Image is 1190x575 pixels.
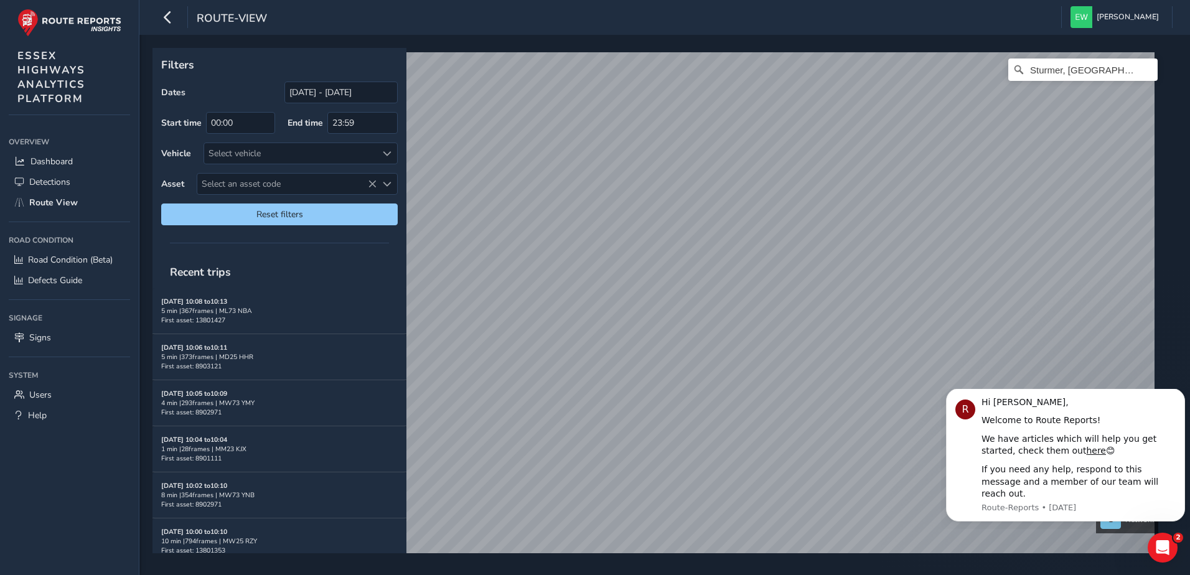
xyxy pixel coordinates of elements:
[9,151,130,172] a: Dashboard
[171,208,388,220] span: Reset filters
[161,454,222,463] span: First asset: 8901111
[941,389,1190,529] iframe: Intercom notifications message
[161,389,227,398] strong: [DATE] 10:05 to 10:09
[161,352,398,362] div: 5 min | 373 frames | MD25 HHR
[40,44,235,68] div: We have articles which will help you get started, check them out 😊
[161,57,398,73] p: Filters
[161,536,398,546] div: 10 min | 794 frames | MW25 RZY
[9,327,130,348] a: Signs
[161,86,185,98] label: Dates
[145,57,165,67] a: here
[14,11,34,30] div: Profile image for Route-Reports
[161,117,202,129] label: Start time
[9,385,130,405] a: Users
[29,197,78,208] span: Route View
[29,332,51,344] span: Signs
[40,113,235,124] p: Message from Route-Reports, sent 6d ago
[161,546,225,555] span: First asset: 13801353
[161,435,227,444] strong: [DATE] 10:04 to 10:04
[161,362,222,371] span: First asset: 8903121
[29,389,52,401] span: Users
[40,26,235,38] div: Welcome to Route Reports!
[9,366,130,385] div: System
[9,172,130,192] a: Detections
[197,174,377,194] span: Select an asset code
[40,7,235,111] div: Message content
[29,176,70,188] span: Detections
[161,408,222,417] span: First asset: 8902971
[197,11,267,28] span: route-view
[157,52,1155,568] canvas: Map
[9,309,130,327] div: Signage
[288,117,323,129] label: End time
[9,231,130,250] div: Road Condition
[17,49,85,106] span: ESSEX HIGHWAYS ANALYTICS PLATFORM
[161,481,227,490] strong: [DATE] 10:02 to 10:10
[9,192,130,213] a: Route View
[9,133,130,151] div: Overview
[161,500,222,509] span: First asset: 8902971
[161,203,398,225] button: Reset filters
[1071,6,1092,28] img: diamond-layout
[161,398,398,408] div: 4 min | 293 frames | MW73 YMY
[161,297,227,306] strong: [DATE] 10:08 to 10:13
[40,75,235,111] div: If you need any help, respond to this message and a member of our team will reach out.
[161,147,191,159] label: Vehicle
[40,7,235,20] div: Hi [PERSON_NAME],
[161,306,398,316] div: 5 min | 367 frames | ML73 NBA
[28,409,47,421] span: Help
[161,343,227,352] strong: [DATE] 10:06 to 10:11
[9,405,130,426] a: Help
[17,9,121,37] img: rr logo
[1071,6,1163,28] button: [PERSON_NAME]
[161,256,240,288] span: Recent trips
[28,254,113,266] span: Road Condition (Beta)
[204,143,377,164] div: Select vehicle
[161,527,227,536] strong: [DATE] 10:00 to 10:10
[161,178,184,190] label: Asset
[1008,58,1158,81] input: Search
[1148,533,1178,563] iframe: Intercom live chat
[161,444,398,454] div: 1 min | 28 frames | MM23 KJX
[30,156,73,167] span: Dashboard
[161,316,225,325] span: First asset: 13801427
[1173,533,1183,543] span: 2
[377,174,397,194] div: Select an asset code
[9,270,130,291] a: Defects Guide
[161,490,398,500] div: 8 min | 354 frames | MW73 YNB
[9,250,130,270] a: Road Condition (Beta)
[1097,6,1159,28] span: [PERSON_NAME]
[28,274,82,286] span: Defects Guide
